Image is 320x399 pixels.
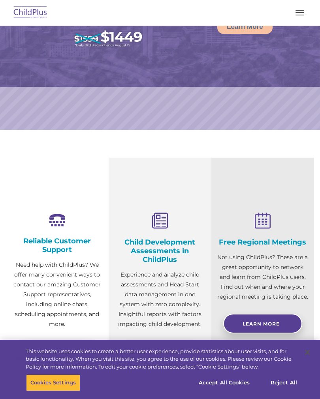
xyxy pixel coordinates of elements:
[26,375,80,391] button: Cookies Settings
[194,375,254,391] button: Accept All Cookies
[12,237,103,254] h4: Reliable Customer Support
[259,375,309,391] button: Reject All
[115,270,205,329] p: Experience and analyze child assessments and Head Start data management in one system with zero c...
[115,238,205,264] h4: Child Development Assessments in ChildPlus
[12,260,103,329] p: Need help with ChildPlus? We offer many convenient ways to contact our amazing Customer Support r...
[217,238,308,247] h4: Free Regional Meetings
[12,4,49,22] img: ChildPlus by Procare Solutions
[223,314,302,333] a: Learn More
[243,321,280,327] span: Learn More
[217,252,308,302] p: Not using ChildPlus? These are a great opportunity to network and learn from ChildPlus users. Fin...
[217,20,273,34] a: Learn More
[26,348,298,371] div: This website uses cookies to create a better user experience, provide statistics about user visit...
[299,344,316,361] button: Close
